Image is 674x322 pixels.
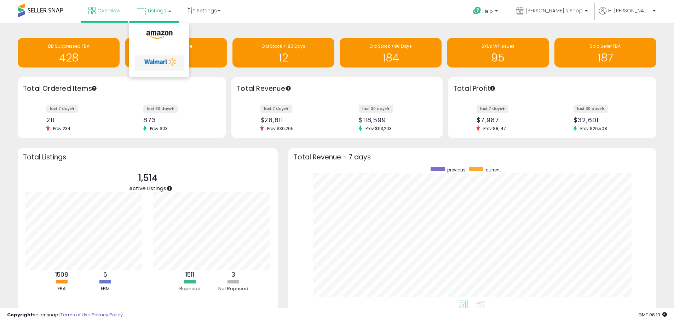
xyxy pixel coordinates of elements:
[128,52,223,64] h1: 55
[143,105,178,113] label: last 30 days
[237,84,437,94] h3: Total Revenue
[574,105,608,113] label: last 30 days
[46,116,117,124] div: 211
[525,7,583,14] span: [PERSON_NAME]'s Shop
[447,38,549,68] a: SKUs W/ Issues 95
[91,85,97,92] div: Tooltip anchor
[362,125,395,131] span: Prev: $93,203
[18,38,120,68] a: BB Suppressed FBA 428
[285,85,292,92] div: Tooltip anchor
[590,43,621,49] span: Solo Seller FBA
[146,125,171,131] span: Prev: 603
[231,270,235,279] b: 3
[212,286,255,292] div: Not Repriced
[599,7,656,23] a: Hi [PERSON_NAME]
[480,125,509,131] span: Prev: $8,147
[359,105,393,113] label: last 30 days
[48,43,90,49] span: BB Suppressed FBA
[23,154,272,160] h3: Total Listings
[477,105,508,113] label: last 7 days
[359,116,430,124] div: $118,599
[125,38,227,68] a: FBA At MIN Price 55
[261,43,305,49] span: Old Stock +180 Days
[97,7,120,14] span: Overview
[577,125,611,131] span: Prev: $26,508
[166,185,173,192] div: Tooltip anchor
[450,52,545,64] h1: 95
[169,286,211,292] div: Repriced
[148,7,166,14] span: Listings
[447,167,466,173] span: previous
[294,154,651,160] h3: Total Revenue - 7 days
[7,312,123,318] div: seller snap | |
[483,8,493,14] span: Help
[129,185,166,192] span: Active Listings
[143,116,214,124] div: 873
[260,116,332,124] div: $28,611
[482,43,514,49] span: SKUs W/ Issues
[129,171,166,185] p: 1,514
[638,311,667,318] span: 2025-08-15 06:19 GMT
[260,105,292,113] label: last 7 days
[50,125,74,131] span: Prev: 234
[453,84,651,94] h3: Total Profit
[61,311,91,318] a: Terms of Use
[477,116,547,124] div: $7,987
[185,270,194,279] b: 1511
[232,38,334,68] a: Old Stock +180 Days 12
[84,286,127,292] div: FBM
[55,270,68,279] b: 1508
[574,116,644,124] div: $32,601
[21,52,116,64] h1: 428
[264,125,297,131] span: Prev: $30,265
[236,52,331,64] h1: 12
[558,52,653,64] h1: 187
[41,286,83,292] div: FBA
[473,6,482,15] i: Get Help
[46,105,78,113] label: last 7 days
[343,52,438,64] h1: 184
[486,167,501,173] span: current
[554,38,656,68] a: Solo Seller FBA 187
[103,270,107,279] b: 6
[467,1,505,23] a: Help
[23,84,221,94] h3: Total Ordered Items
[7,311,33,318] strong: Copyright
[340,38,442,68] a: Old Stock +90 Days 184
[608,7,651,14] span: Hi [PERSON_NAME]
[92,311,123,318] a: Privacy Policy
[369,43,412,49] span: Old Stock +90 Days
[489,85,496,92] div: Tooltip anchor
